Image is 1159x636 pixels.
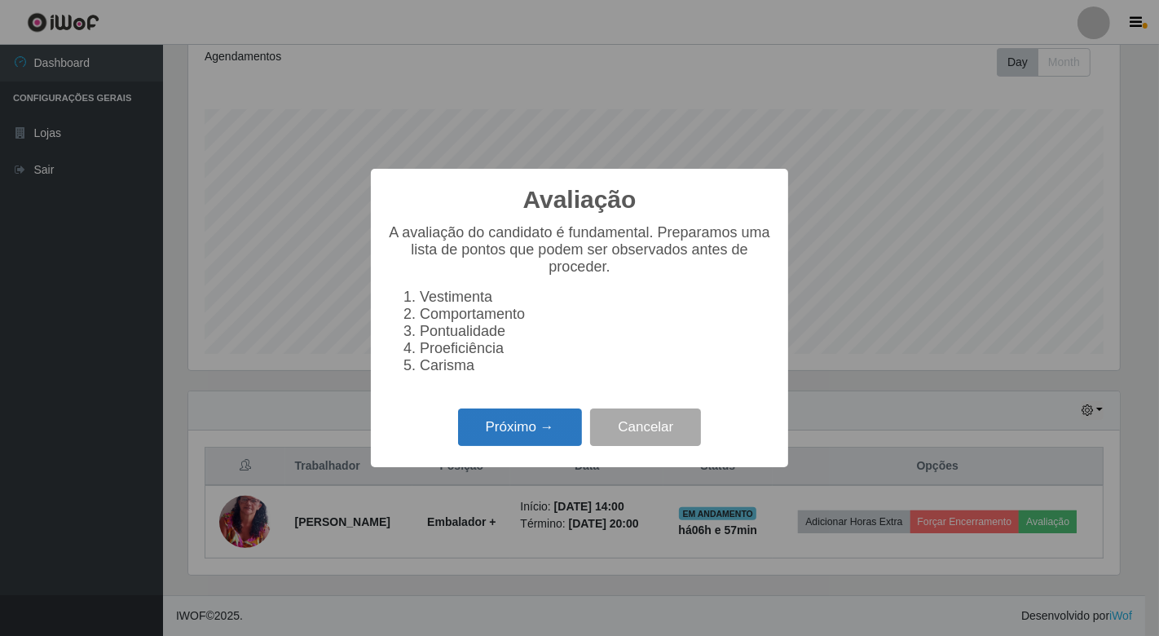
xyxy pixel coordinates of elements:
[420,289,772,306] li: Vestimenta
[458,409,582,447] button: Próximo →
[420,323,772,340] li: Pontualidade
[387,224,772,276] p: A avaliação do candidato é fundamental. Preparamos uma lista de pontos que podem ser observados a...
[420,357,772,374] li: Carisma
[420,306,772,323] li: Comportamento
[523,185,637,214] h2: Avaliação
[420,340,772,357] li: Proeficiência
[590,409,701,447] button: Cancelar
